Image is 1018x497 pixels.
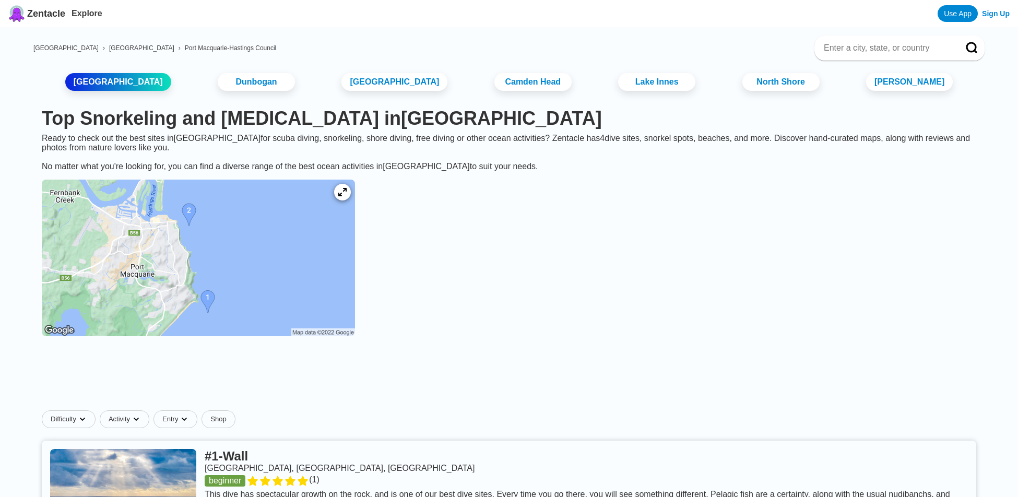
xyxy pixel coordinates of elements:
[8,5,25,22] img: Zentacle logo
[109,44,174,52] a: [GEOGRAPHIC_DATA]
[109,415,130,423] span: Activity
[153,410,202,428] button: Entrydropdown caret
[42,108,976,129] h1: Top Snorkeling and [MEDICAL_DATA] in [GEOGRAPHIC_DATA]
[256,355,762,402] iframe: Advertisement
[8,5,65,22] a: Zentacle logoZentacle
[202,410,235,428] a: Shop
[78,415,87,423] img: dropdown caret
[185,44,276,52] a: Port Macquarie-Hastings Council
[42,410,100,428] button: Difficultydropdown caret
[982,9,1010,18] a: Sign Up
[618,73,695,91] a: Lake Innes
[341,73,447,91] a: [GEOGRAPHIC_DATA]
[65,73,171,91] a: [GEOGRAPHIC_DATA]
[132,415,140,423] img: dropdown caret
[866,73,953,91] a: [PERSON_NAME]
[51,415,76,423] span: Difficulty
[218,73,295,91] a: Dunbogan
[33,134,985,171] div: Ready to check out the best sites in [GEOGRAPHIC_DATA] for scuba diving, snorkeling, shore diving...
[103,44,105,52] span: ›
[42,180,355,336] img: Port Macquarie dive site map
[938,5,978,22] a: Use App
[100,410,153,428] button: Activitydropdown caret
[162,415,178,423] span: Entry
[33,171,363,347] a: Port Macquarie dive site map
[27,8,65,19] span: Zentacle
[742,73,820,91] a: North Shore
[180,415,188,423] img: dropdown caret
[823,43,951,53] input: Enter a city, state, or country
[494,73,572,91] a: Camden Head
[33,44,99,52] a: [GEOGRAPHIC_DATA]
[179,44,181,52] span: ›
[72,9,102,18] a: Explore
